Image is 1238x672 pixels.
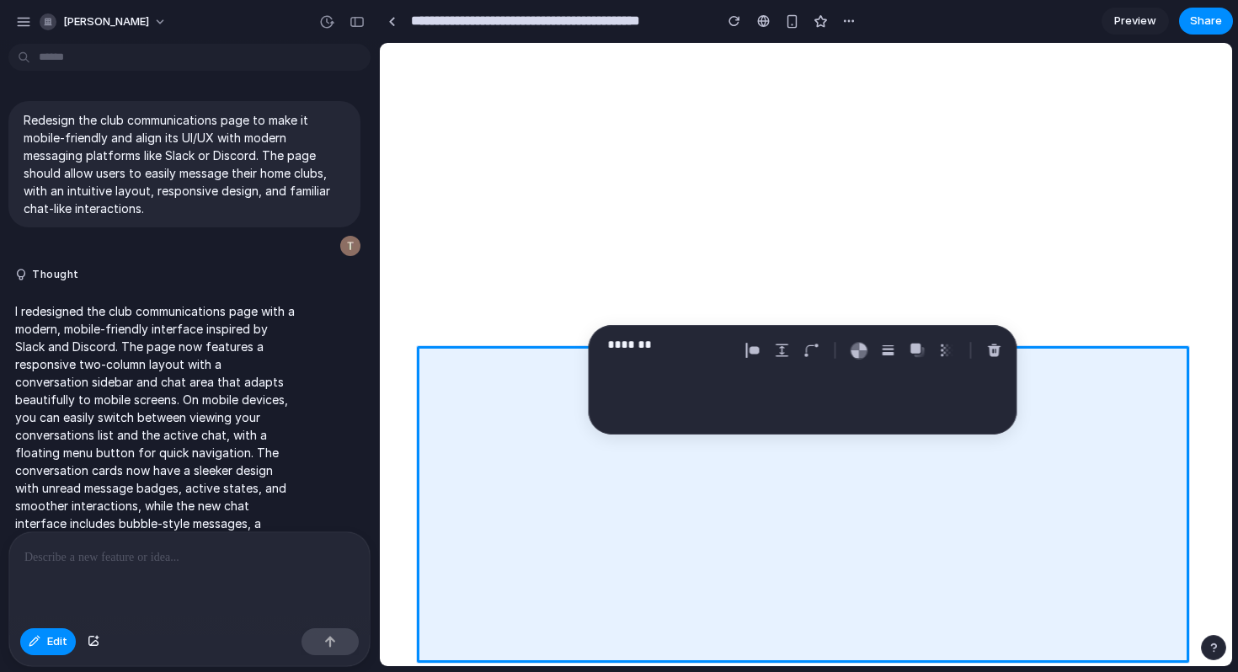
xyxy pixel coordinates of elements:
[24,111,345,217] p: Redesign the club communications page to make it mobile-friendly and align its UI/UX with modern ...
[1102,8,1169,35] a: Preview
[47,633,67,650] span: Edit
[1179,8,1233,35] button: Share
[15,302,296,585] p: I redesigned the club communications page with a modern, mobile-friendly interface inspired by Sl...
[33,8,175,35] button: [PERSON_NAME]
[1190,13,1222,29] span: Share
[63,13,149,30] span: [PERSON_NAME]
[1114,13,1156,29] span: Preview
[20,628,76,655] button: Edit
